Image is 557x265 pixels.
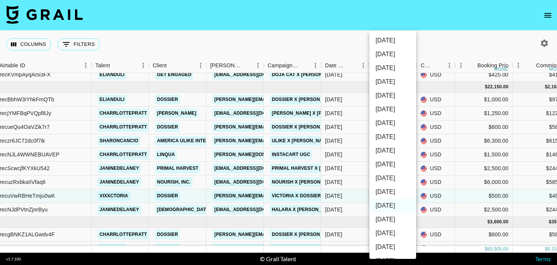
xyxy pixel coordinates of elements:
li: [DATE] [369,61,416,75]
li: [DATE] [369,75,416,89]
li: [DATE] [369,171,416,185]
li: [DATE] [369,130,416,144]
li: [DATE] [369,144,416,158]
li: [DATE] [369,199,416,213]
li: [DATE] [369,116,416,130]
li: [DATE] [369,185,416,199]
li: [DATE] [369,226,416,240]
li: [DATE] [369,158,416,171]
li: [DATE] [369,47,416,61]
li: [DATE] [369,89,416,102]
li: [DATE] [369,213,416,226]
li: [DATE] [369,34,416,47]
li: [DATE] [369,102,416,116]
li: [DATE] [369,240,416,254]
